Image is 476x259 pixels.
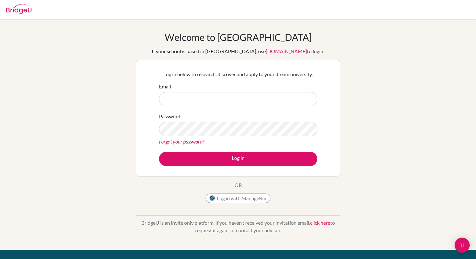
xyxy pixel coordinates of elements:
button: Log in with ManageBac [206,194,270,203]
a: Forgot your password? [159,138,204,144]
label: Password [159,113,180,120]
p: OR [235,181,242,189]
div: Open Intercom Messenger [455,238,470,253]
h1: Welcome to [GEOGRAPHIC_DATA] [165,31,312,43]
p: BridgeU is an invite only platform. If you haven’t received your invitation email, to request it ... [136,219,340,234]
img: Bridge-U [6,4,31,14]
button: Log in [159,152,317,166]
p: Log in below to research, discover and apply to your dream university. [159,70,317,78]
label: Email [159,83,171,90]
div: If your school is based in [GEOGRAPHIC_DATA], use to login. [152,48,324,55]
a: [DOMAIN_NAME] [266,48,307,54]
a: click here [310,220,330,226]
